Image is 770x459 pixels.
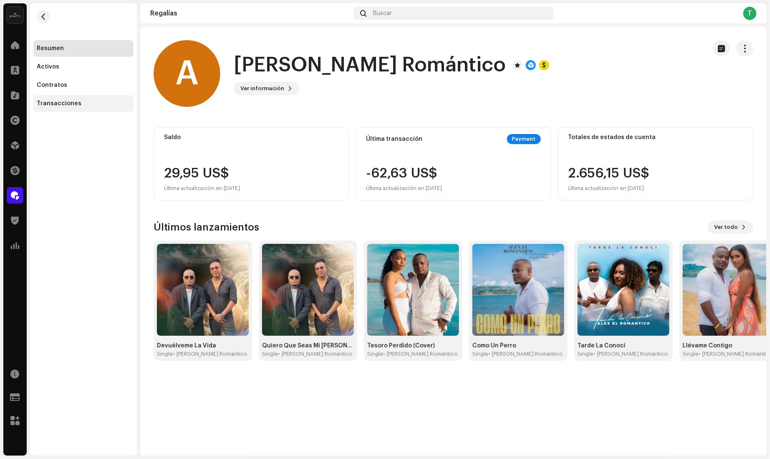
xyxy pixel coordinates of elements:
re-m-nav-item: Activos [33,58,134,75]
re-m-nav-item: Contratos [33,77,134,94]
div: • [PERSON_NAME] Romántico [278,351,353,358]
div: Última actualización en [DATE] [366,183,442,193]
div: Payment [507,134,541,144]
img: b3a095a7-39d4-4f0e-a0a3-dd51eb7fe91d [157,244,249,336]
div: T [743,7,757,20]
div: Activos [37,63,59,70]
div: Single [157,351,173,358]
div: Single [472,351,488,358]
div: Quiero Que Seas Mi [PERSON_NAME] [262,342,354,349]
div: Single [578,351,593,358]
span: Buscar [373,10,392,17]
div: Tarde La Conocí [578,342,669,349]
div: Como Un Perro [472,342,564,349]
img: 356a7b1b-72db-4b05-b515-97853fd3bb76 [472,244,564,336]
div: • [PERSON_NAME] Romántico [383,351,458,358]
div: Single [367,351,383,358]
div: Single [683,351,699,358]
img: 51a899c0-72e5-424c-a606-e47267043ca8 [367,244,459,336]
div: Última actualización en [DATE] [568,183,650,193]
div: Transacciones [37,100,81,107]
div: Contratos [37,82,67,89]
img: dd667555-9ec1-41cd-9367-578a2bb47ec3 [262,244,354,336]
re-m-nav-item: Transacciones [33,95,134,112]
img: e0378641-d4ee-4be3-bcf8-b2186eb6debf [578,244,669,336]
div: Totales de estados de cuenta [568,134,743,141]
button: Ver todo [708,221,753,234]
div: Saldo [164,134,338,141]
span: Ver todo [714,219,738,236]
div: • [PERSON_NAME] Romántico [488,351,563,358]
div: • [PERSON_NAME] Romántico [173,351,247,358]
re-o-card-value: Saldo [154,127,349,200]
div: Devuélveme La Vida [157,342,249,349]
h3: Últimos lanzamientos [154,221,259,234]
img: 02a7c2d3-3c89-4098-b12f-2ff2945c95ee [7,7,23,23]
div: • [PERSON_NAME] Romántico [593,351,668,358]
div: Última actualización en [DATE] [164,183,240,193]
h1: [PERSON_NAME] Romántico [234,52,506,79]
span: Ver información [240,80,284,97]
div: Última transacción [366,136,422,142]
div: Regalías [150,10,350,17]
button: Ver información [234,82,299,95]
div: Single [262,351,278,358]
re-o-card-value: Totales de estados de cuenta [558,127,753,200]
div: Resumen [37,45,64,52]
div: A [154,40,220,107]
div: Tesoro Perdido (Cover) [367,342,459,349]
re-m-nav-item: Resumen [33,40,134,57]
